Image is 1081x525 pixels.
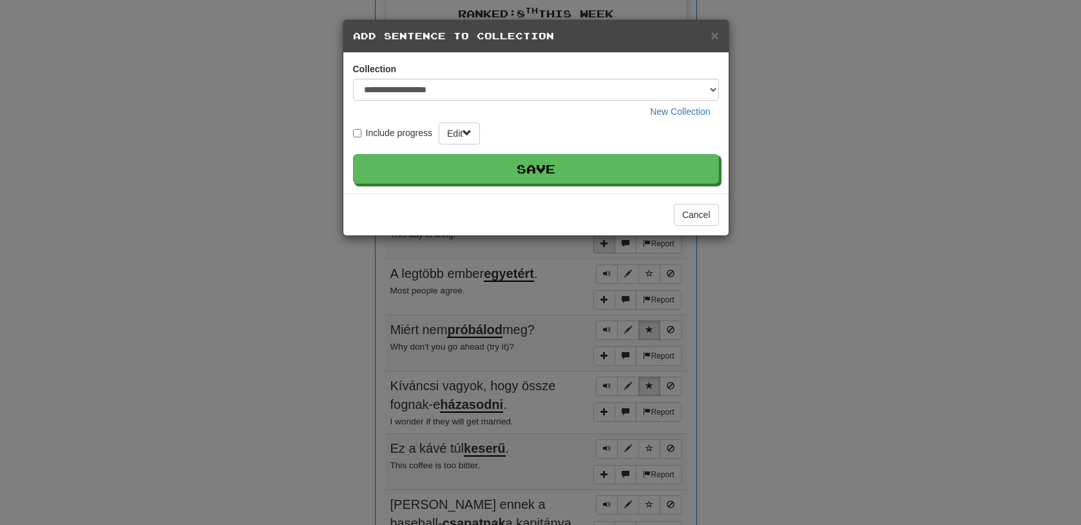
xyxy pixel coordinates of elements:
[353,154,719,184] button: Save
[711,28,718,42] button: Close
[353,129,361,137] input: Include progress
[353,30,719,43] h5: Add Sentence to Collection
[353,63,397,75] label: Collection
[353,126,433,139] label: Include progress
[642,101,718,123] button: New Collection
[674,204,719,226] button: Cancel
[439,123,480,144] button: Edit
[711,28,718,43] span: ×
